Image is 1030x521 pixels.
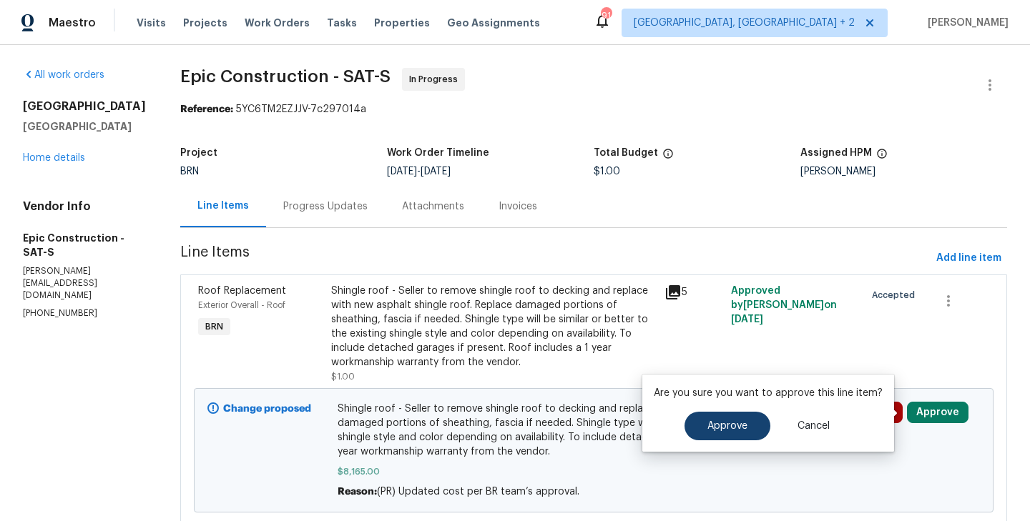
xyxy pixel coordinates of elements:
span: Maestro [49,16,96,30]
span: - [387,167,451,177]
span: Approved by [PERSON_NAME] on [731,286,837,324]
span: Visits [137,16,166,30]
h5: Assigned HPM [800,148,872,158]
div: Attachments [402,199,464,214]
span: Projects [183,16,227,30]
span: Shingle roof - Seller to remove shingle roof to decking and replace with new asphalt shingle roof... [338,402,850,459]
p: [PHONE_NUMBER] [23,307,146,319]
span: [GEOGRAPHIC_DATA], [GEOGRAPHIC_DATA] + 2 [634,16,855,30]
span: $1.00 [331,372,355,381]
span: Accepted [872,288,921,302]
b: Reference: [180,104,233,114]
span: Approve [707,421,747,432]
span: The total cost of line items that have been proposed by Opendoor. This sum includes line items th... [662,148,674,167]
h4: Vendor Info [23,199,146,214]
h2: [GEOGRAPHIC_DATA] [23,99,146,114]
div: Shingle roof - Seller to remove shingle roof to decking and replace with new asphalt shingle roof... [331,284,656,369]
div: 5 [664,284,722,301]
button: Cancel [775,412,853,440]
div: [PERSON_NAME] [800,167,1007,177]
span: In Progress [409,72,463,86]
h5: Epic Construction - SAT-S [23,231,146,259]
div: 5YC6TM2EZJJV-7c297014a [180,102,1007,116]
h5: Total Budget [594,148,658,158]
h5: Project [180,148,217,158]
span: Roof Replacement [198,286,286,296]
span: Work Orders [245,16,310,30]
span: BRN [180,167,199,177]
span: The hpm assigned to this work order. [876,148,888,167]
span: [DATE] [387,167,417,177]
span: Exterior Overall - Roof [198,301,285,309]
span: Tasks [327,18,357,28]
h5: Work Order Timeline [387,148,489,158]
h5: [GEOGRAPHIC_DATA] [23,119,146,134]
button: Approve [685,412,770,440]
button: Approve [907,402,968,423]
div: Line Items [197,199,249,213]
p: [PERSON_NAME][EMAIL_ADDRESS][DOMAIN_NAME] [23,265,146,302]
span: $8,165.00 [338,465,850,479]
span: BRN [200,319,229,334]
div: Progress Updates [283,199,368,214]
button: Add line item [931,245,1007,272]
span: Reason: [338,487,377,497]
b: Change proposed [223,404,311,414]
span: Properties [374,16,430,30]
a: All work orders [23,70,104,80]
span: [DATE] [421,167,451,177]
span: [PERSON_NAME] [922,16,1009,30]
span: Line Items [180,245,931,272]
div: 91 [601,9,611,23]
span: (PR) Updated cost per BR team’s approval. [377,487,579,497]
a: Home details [23,153,85,163]
span: Cancel [798,421,830,432]
span: Epic Construction - SAT-S [180,68,391,85]
span: Add line item [936,249,1001,267]
div: Invoices [499,199,537,214]
p: Are you sure you want to approve this line item? [654,386,883,400]
span: Geo Assignments [447,16,540,30]
span: [DATE] [731,314,763,324]
span: $1.00 [594,167,620,177]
